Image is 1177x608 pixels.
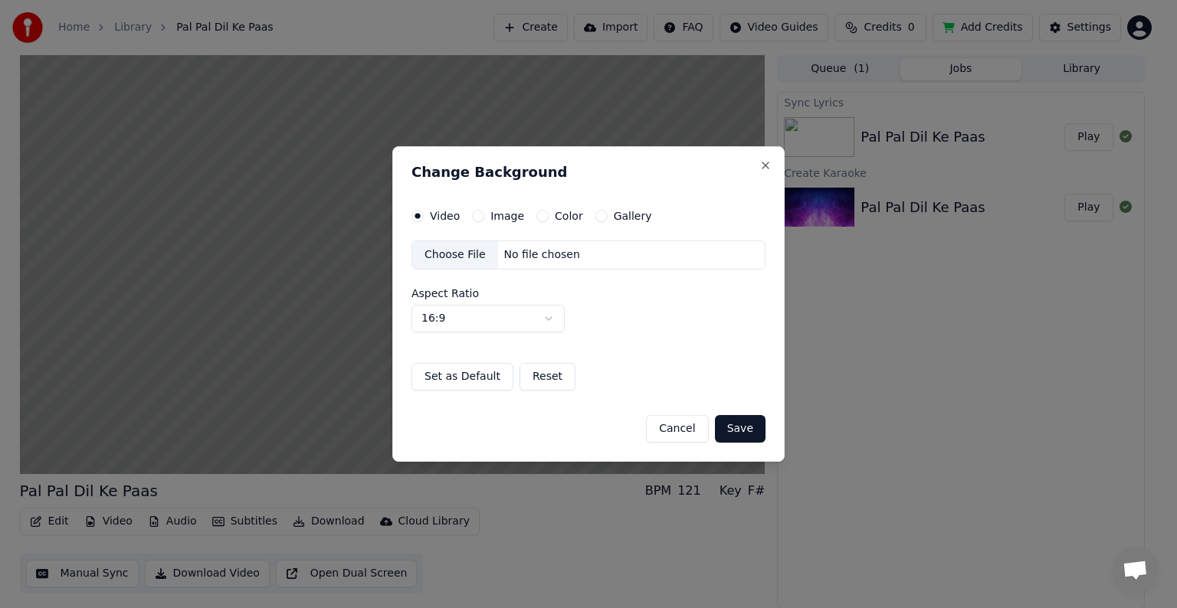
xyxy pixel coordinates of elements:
label: Aspect Ratio [411,288,766,299]
button: Set as Default [411,363,513,391]
div: Choose File [412,241,498,269]
button: Reset [520,363,575,391]
label: Gallery [614,211,652,221]
button: Cancel [646,415,708,443]
label: Video [430,211,460,221]
div: No file chosen [498,247,586,263]
label: Image [490,211,524,221]
button: Save [715,415,766,443]
h2: Change Background [411,165,766,179]
label: Color [555,211,583,221]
